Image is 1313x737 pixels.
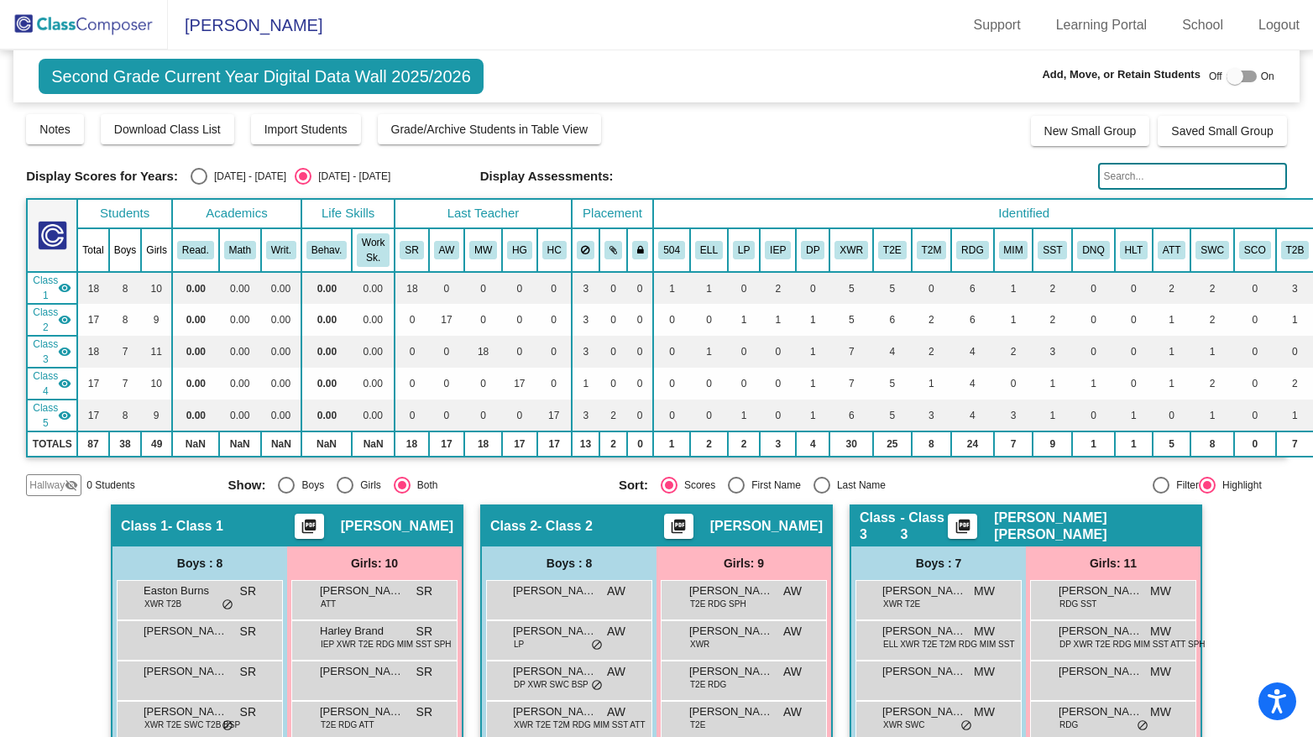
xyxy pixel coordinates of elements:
[1115,368,1153,400] td: 0
[599,336,627,368] td: 0
[1033,228,1072,272] th: SST Process was engaged this year
[912,400,952,431] td: 3
[502,304,537,336] td: 0
[1072,400,1114,431] td: 0
[77,199,172,228] th: Students
[690,336,728,368] td: 1
[77,304,108,336] td: 17
[109,304,142,336] td: 8
[101,114,234,144] button: Download Class List
[834,241,868,259] button: XWR
[77,368,108,400] td: 17
[994,272,1033,304] td: 1
[395,304,428,336] td: 0
[58,281,71,295] mat-icon: visibility
[627,228,654,272] th: Keep with teacher
[261,272,301,304] td: 0.00
[77,400,108,431] td: 17
[994,368,1033,400] td: 0
[1072,272,1114,304] td: 0
[141,228,172,272] th: Girls
[1115,336,1153,368] td: 0
[295,514,324,539] button: Print Students Details
[1169,12,1237,39] a: School
[77,228,108,272] th: Total
[653,336,690,368] td: 0
[1158,241,1185,259] button: ATT
[653,368,690,400] td: 0
[537,336,572,368] td: 0
[1153,228,1190,272] th: Attendance Concerns
[464,304,502,336] td: 0
[429,431,464,457] td: 17
[760,368,796,400] td: 0
[873,304,912,336] td: 6
[690,272,728,304] td: 1
[627,400,654,431] td: 0
[172,431,219,457] td: NaN
[572,431,600,457] td: 13
[301,368,352,400] td: 0.00
[27,368,77,400] td: Hailee Gilbert - Class 4
[301,431,352,457] td: NaN
[1245,12,1313,39] a: Logout
[1115,272,1153,304] td: 0
[873,272,912,304] td: 5
[728,228,760,272] th: L.E.A.P. Program
[690,304,728,336] td: 0
[1153,336,1190,368] td: 1
[599,400,627,431] td: 2
[357,233,390,267] button: Work Sk.
[765,241,791,259] button: IEP
[873,228,912,272] th: Tier 2A ELA
[109,431,142,457] td: 38
[695,241,723,259] button: ELL
[177,241,214,259] button: Read.
[429,336,464,368] td: 0
[627,304,654,336] td: 0
[1098,163,1287,190] input: Search...
[429,228,464,272] th: Abbey Wright
[1190,304,1234,336] td: 2
[77,431,108,457] td: 87
[172,304,219,336] td: 0.00
[796,368,829,400] td: 1
[1033,304,1072,336] td: 2
[172,368,219,400] td: 0.00
[464,336,502,368] td: 18
[537,400,572,431] td: 17
[1038,241,1067,259] button: SST
[1281,241,1310,259] button: T2B
[627,431,654,457] td: 0
[951,400,993,431] td: 4
[27,272,77,304] td: Shannan Roberts - Class 1
[33,273,58,303] span: Class 1
[27,400,77,431] td: Hailey Caraway - Class 5
[796,304,829,336] td: 1
[469,241,497,259] button: MW
[502,400,537,431] td: 0
[599,431,627,457] td: 2
[1261,69,1274,84] span: On
[537,304,572,336] td: 0
[1234,336,1276,368] td: 0
[502,228,537,272] th: Hailee Gilbert
[219,368,261,400] td: 0.00
[261,400,301,431] td: 0.00
[301,304,352,336] td: 0.00
[77,336,108,368] td: 18
[572,304,600,336] td: 3
[760,304,796,336] td: 1
[172,400,219,431] td: 0.00
[502,336,537,368] td: 0
[728,431,760,457] td: 2
[653,228,690,272] th: 504
[301,400,352,431] td: 0.00
[306,241,347,259] button: Behav.
[395,431,428,457] td: 18
[728,336,760,368] td: 0
[1234,304,1276,336] td: 0
[537,368,572,400] td: 0
[829,228,873,272] th: More than average teacher attention needed
[168,12,322,39] span: [PERSON_NAME]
